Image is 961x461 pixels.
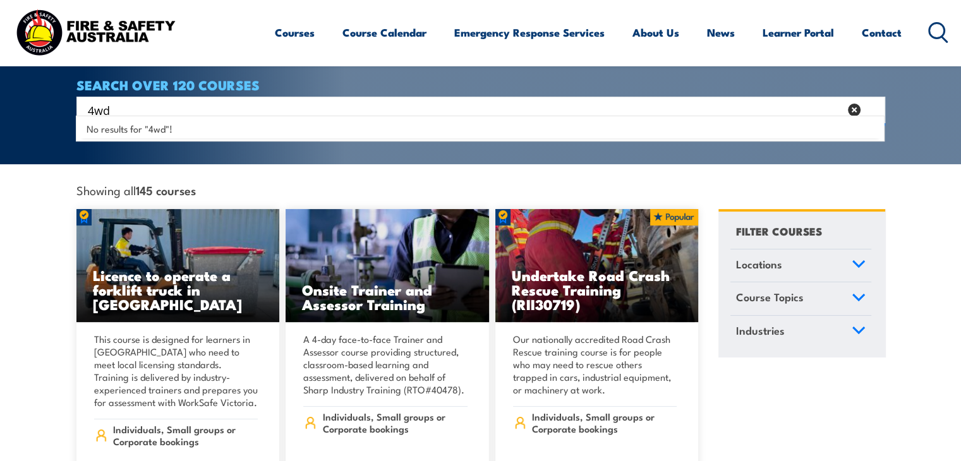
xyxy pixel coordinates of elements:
[736,256,782,273] span: Locations
[76,78,885,92] h4: SEARCH OVER 120 COURSES
[495,209,699,323] a: Undertake Road Crash Rescue Training (RII30719)
[342,16,426,49] a: Course Calendar
[512,268,682,311] h3: Undertake Road Crash Rescue Training (RII30719)
[303,333,468,396] p: A 4-day face-to-face Trainer and Assessor course providing structured, classroom-based learning a...
[286,209,489,323] img: Safety For Leaders
[862,16,902,49] a: Contact
[736,222,822,239] h4: FILTER COURSES
[275,16,315,49] a: Courses
[730,249,871,282] a: Locations
[730,316,871,349] a: Industries
[90,101,842,119] form: Search form
[94,333,258,409] p: This course is designed for learners in [GEOGRAPHIC_DATA] who need to meet local licensing standa...
[513,333,677,396] p: Our nationally accredited Road Crash Rescue training course is for people who may need to rescue ...
[76,183,196,196] span: Showing all
[763,16,834,49] a: Learner Portal
[736,322,785,339] span: Industries
[302,282,473,311] h3: Onsite Trainer and Assessor Training
[495,209,699,323] img: Road Crash Rescue Training
[532,410,677,434] span: Individuals, Small groups or Corporate bookings
[93,268,263,311] h3: Licence to operate a forklift truck in [GEOGRAPHIC_DATA]
[454,16,605,49] a: Emergency Response Services
[76,209,280,323] a: Licence to operate a forklift truck in [GEOGRAPHIC_DATA]
[736,289,804,306] span: Course Topics
[286,209,489,323] a: Onsite Trainer and Assessor Training
[136,181,196,198] strong: 145 courses
[323,410,468,434] span: Individuals, Small groups or Corporate bookings
[87,123,172,135] span: No results for "4wd"!
[76,209,280,323] img: Licence to operate a forklift truck Training
[707,16,735,49] a: News
[113,423,258,447] span: Individuals, Small groups or Corporate bookings
[730,282,871,315] a: Course Topics
[863,101,881,119] button: Search magnifier button
[632,16,679,49] a: About Us
[88,100,840,119] input: Search input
